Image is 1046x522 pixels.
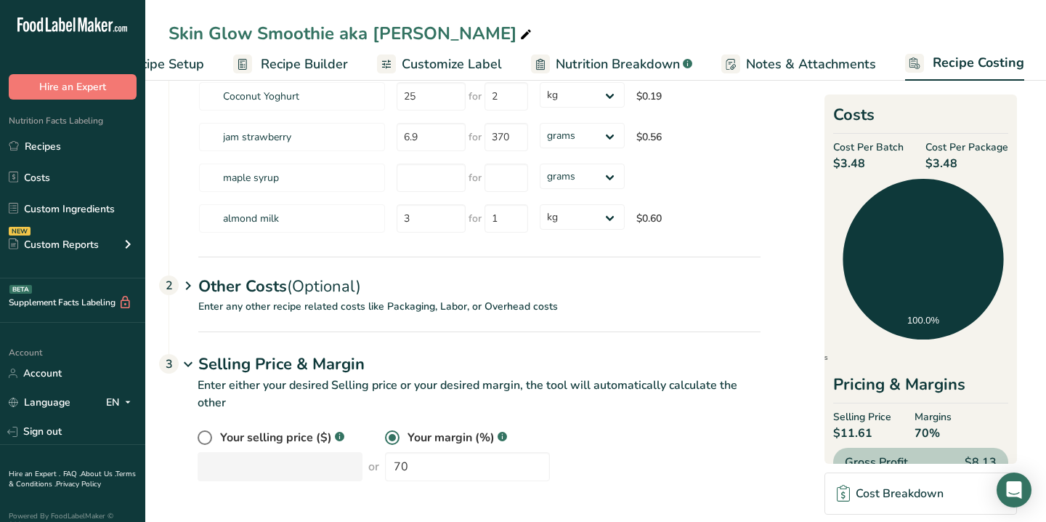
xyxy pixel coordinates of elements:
[905,47,1024,81] a: Recipe Costing
[833,155,904,172] span: $3.48
[469,89,482,104] span: for
[837,485,944,502] div: Cost Breakdown
[9,237,99,252] div: Custom Reports
[925,155,1008,172] span: $3.48
[469,129,482,145] span: for
[933,53,1024,73] span: Recipe Costing
[469,170,482,185] span: for
[965,454,997,471] span: $8.13
[531,48,692,81] a: Nutrition Breakdown
[377,48,502,81] a: Customize Label
[833,409,891,425] span: Selling Price
[408,429,495,446] span: Your margin (%)
[81,469,115,479] a: About Us .
[824,473,1017,515] a: Cost Breakdown
[833,373,1008,403] div: Pricing & Margins
[833,103,1008,134] h2: Costs
[925,140,1008,155] span: Cost Per Package
[9,390,70,415] a: Language
[261,55,348,74] span: Recipe Builder
[631,76,731,116] td: $0.19
[9,74,137,100] button: Hire an Expert
[631,198,731,238] td: $0.60
[9,469,60,479] a: Hire an Expert .
[159,276,179,295] div: 2
[784,354,828,361] span: Ingredients
[169,20,535,47] div: Skin Glow Smoothie aka [PERSON_NAME]
[9,469,136,489] a: Terms & Conditions .
[402,55,502,74] span: Customize Label
[169,299,761,332] p: Enter any other recipe related costs like Packaging, Labor, or Overhead costs
[169,377,761,429] p: Enter either your desired Selling price or your desired margin, the tool will automatically calcu...
[746,55,876,74] span: Notes & Attachments
[106,394,137,411] div: EN
[9,285,32,294] div: BETA
[220,429,332,446] span: Your selling price ($)
[631,116,731,157] td: $0.56
[287,276,361,297] span: (Optional)
[233,48,348,81] a: Recipe Builder
[63,469,81,479] a: FAQ .
[845,454,908,471] span: Gross Profit
[915,425,952,442] span: 70%
[198,353,761,377] h1: Selling Price & Margin
[159,354,179,374] div: 3
[469,211,482,226] span: for
[833,140,904,155] span: Cost Per Batch
[125,55,204,74] span: Recipe Setup
[97,48,204,81] a: Recipe Setup
[56,479,101,489] a: Privacy Policy
[915,409,952,425] span: Margins
[198,257,761,299] div: Other Costs
[997,473,1031,507] div: Open Intercom Messenger
[721,48,876,81] a: Notes & Attachments
[368,458,379,481] div: or
[833,425,891,442] span: $11.61
[556,55,680,74] span: Nutrition Breakdown
[9,227,31,236] div: NEW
